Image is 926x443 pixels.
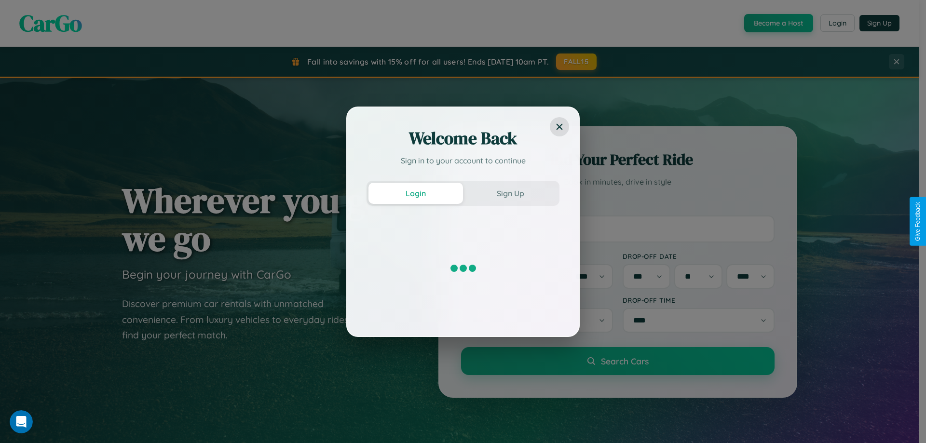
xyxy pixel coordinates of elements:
p: Sign in to your account to continue [367,155,559,166]
button: Sign Up [463,183,558,204]
div: Give Feedback [914,202,921,241]
iframe: Intercom live chat [10,410,33,433]
h2: Welcome Back [367,127,559,150]
button: Login [368,183,463,204]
